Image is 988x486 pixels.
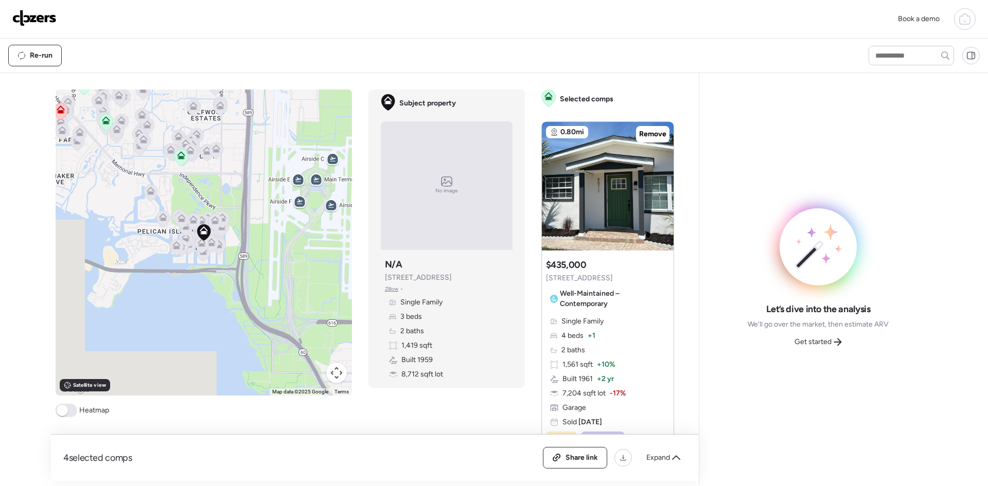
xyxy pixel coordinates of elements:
span: Re-run [30,50,52,61]
span: 1,419 sqft [401,340,432,351]
span: -17% [610,388,626,399]
span: Subject property [399,98,456,109]
span: Zillow [385,285,399,293]
span: Let’s dive into the analysis [766,303,871,315]
span: Built 1959 [401,355,433,365]
img: Logo [12,10,57,26]
span: Well-Maintained – Contemporary [560,289,665,309]
span: Sold [558,433,573,443]
button: Map camera controls [326,363,347,383]
h3: $435,000 [546,259,587,271]
span: [DATE] [577,418,602,426]
span: 2 baths [561,345,585,355]
span: Heatmap [79,405,109,416]
h3: N/A [385,258,402,271]
span: Book a demo [898,14,940,23]
span: Remove [639,129,666,139]
span: Satellite view [73,381,106,389]
span: Expand [646,453,670,463]
span: Single Family [400,297,443,308]
span: • [400,285,403,293]
span: + 2 yr [597,374,614,384]
span: 7,204 sqft lot [562,388,606,399]
span: [STREET_ADDRESS] [546,273,613,283]
span: Garage [562,403,586,413]
span: + 10% [597,359,615,370]
span: + 1 [588,331,595,341]
span: Single Family [561,316,604,327]
span: 4 selected comps [63,452,132,464]
span: 2 baths [400,326,424,336]
span: 1,561 sqft [562,359,593,370]
span: Get started [795,337,832,347]
span: Map data ©2025 Google [272,389,328,394]
span: [STREET_ADDRESS] [385,273,452,283]
span: Selected comps [560,94,613,104]
a: Open this area in Google Maps (opens a new window) [58,382,92,395]
img: Google [58,382,92,395]
span: 8,712 sqft lot [401,369,443,380]
span: No image [435,187,458,195]
span: Built 1961 [562,374,593,384]
a: Terms (opens in new tab) [334,389,349,394]
span: 4 beds [561,331,584,341]
span: Share link [566,453,598,463]
span: 3 beds [400,312,422,322]
span: 0.80mi [560,127,584,137]
span: We’ll go over the market, then estimate ARV [748,319,889,330]
span: Non-flip [593,433,621,443]
span: Sold [562,417,602,427]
